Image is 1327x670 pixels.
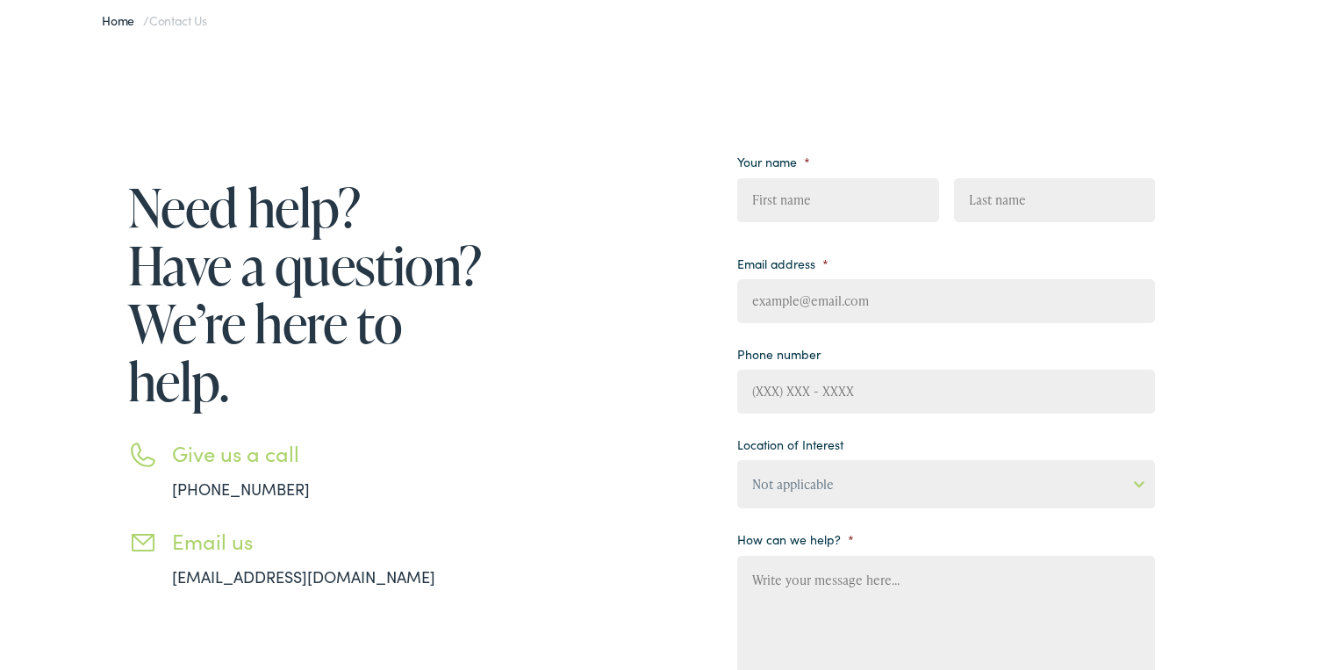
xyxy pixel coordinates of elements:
label: Phone number [737,346,821,362]
label: Location of Interest [737,436,843,452]
h1: Need help? Have a question? We’re here to help. [128,178,488,410]
h3: Give us a call [172,441,488,466]
a: Home [102,11,143,29]
h3: Email us [172,529,488,554]
input: First name [737,178,938,222]
a: [PHONE_NUMBER] [172,478,310,500]
input: Last name [954,178,1155,222]
input: example@email.com [737,279,1155,323]
span: / [102,11,207,29]
label: Your name [737,154,810,169]
label: How can we help? [737,531,854,547]
label: Email address [737,256,828,271]
input: (XXX) XXX - XXXX [737,370,1155,414]
a: [EMAIL_ADDRESS][DOMAIN_NAME] [172,566,435,587]
span: Contact Us [149,11,207,29]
